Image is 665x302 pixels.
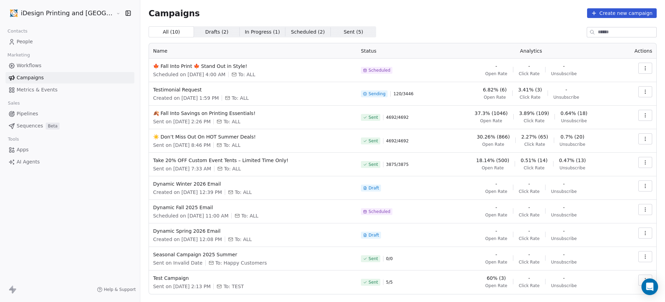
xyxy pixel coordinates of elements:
span: Sent on [DATE] 8:46 PM [153,142,211,149]
span: AI Agents [17,158,40,166]
span: Unsubscribe [551,236,577,241]
span: Created on [DATE] 12:39 PM [153,189,222,196]
span: Open Rate [485,283,507,288]
span: To: ALL [223,142,240,149]
span: 🍂 Fall Into Savings on Printing Essentials! [153,110,353,117]
span: Sent on Invalid Date [153,259,203,266]
span: 0.64% (18) [560,110,587,117]
span: Test Campaign [153,275,353,282]
span: Contacts [5,26,30,36]
span: - [563,228,565,234]
span: Take 20% OFF Custom Event Tents – Limited Time Only! [153,157,353,164]
span: Scheduled ( 2 ) [291,28,325,36]
span: - [563,63,565,70]
span: Unsubscribe [551,283,577,288]
span: - [563,251,565,258]
span: To: ALL [238,71,255,78]
span: Open Rate [485,71,507,77]
span: Tools [5,134,22,144]
span: To: ALL [232,95,249,101]
a: Pipelines [6,108,134,119]
span: Sending [369,91,385,97]
div: Open Intercom Messenger [641,278,658,295]
span: Sent [369,138,378,144]
span: Open Rate [485,236,507,241]
span: Pipelines [17,110,38,117]
span: Seasonal Campaign 2025 Summer [153,251,353,258]
span: To: Happy Customers [215,259,267,266]
span: - [495,180,497,187]
a: AI Agents [6,156,134,168]
span: - [495,63,497,70]
span: 30.26% (866) [477,133,509,140]
span: 37.3% (1046) [475,110,507,117]
span: To: TEST [223,283,244,290]
span: 3875 / 3875 [386,162,409,167]
span: Click Rate [520,95,540,100]
th: Name [149,43,357,59]
span: Sales [5,98,23,108]
span: Unsubscribe [553,95,579,100]
th: Status [357,43,443,59]
span: Dynamic Fall 2025 Email [153,204,353,211]
span: To: ALL [224,165,241,172]
span: - [495,228,497,234]
a: People [6,36,134,47]
span: 4692 / 4692 [386,115,409,120]
span: - [528,204,530,211]
span: 18.14% (500) [476,157,509,164]
span: - [565,86,567,93]
span: Unsubscribe [560,165,585,171]
span: 0.7% (20) [560,133,584,140]
span: Campaigns [17,74,44,81]
span: Open Rate [484,95,506,100]
span: - [528,228,530,234]
span: Click Rate [524,165,544,171]
span: Open Rate [482,165,504,171]
span: Unsubscribe [551,71,577,77]
span: Open Rate [485,212,507,218]
span: - [528,63,530,70]
a: SequencesBeta [6,120,134,132]
span: 5 / 5 [386,279,393,285]
span: Sent [369,256,378,261]
span: 6.82% (6) [483,86,507,93]
span: 0.51% (14) [521,157,548,164]
span: Click Rate [519,236,540,241]
span: Sent on [DATE] 2:26 PM [153,118,211,125]
span: 4692 / 4692 [386,138,409,144]
span: Apps [17,146,29,153]
span: Sent [369,115,378,120]
span: 3.89% (109) [519,110,549,117]
span: 0 / 0 [386,256,393,261]
span: Unsubscribe [551,189,577,194]
span: - [563,204,565,211]
span: Metrics & Events [17,86,57,94]
span: iDesign Printing and [GEOGRAPHIC_DATA] [21,9,114,18]
span: 2.27% (65) [521,133,548,140]
span: Scheduled on [DATE] 11:00 AM [153,212,229,219]
span: - [528,251,530,258]
span: Created on [DATE] 12:08 PM [153,236,222,243]
span: Sent [369,162,378,167]
span: Click Rate [524,118,544,124]
button: Create new campaign [587,8,657,18]
th: Actions [619,43,656,59]
span: To: ALL [235,189,252,196]
span: Sequences [17,122,43,130]
span: - [495,204,497,211]
span: Click Rate [524,142,545,147]
th: Analytics [443,43,619,59]
span: Testimonial Request [153,86,353,93]
span: Click Rate [519,189,540,194]
span: 0.47% (13) [559,157,586,164]
span: 60% (3) [487,275,506,282]
span: Dynamic Winter 2026 Email [153,180,353,187]
span: Click Rate [519,283,540,288]
span: Sent ( 5 ) [344,28,363,36]
span: Draft [369,185,379,191]
span: To: ALL [235,236,252,243]
span: Unsubscribe [551,212,577,218]
span: Campaigns [149,8,200,18]
span: ☀️ Don’t Miss Out On HOT Summer Deals! [153,133,353,140]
